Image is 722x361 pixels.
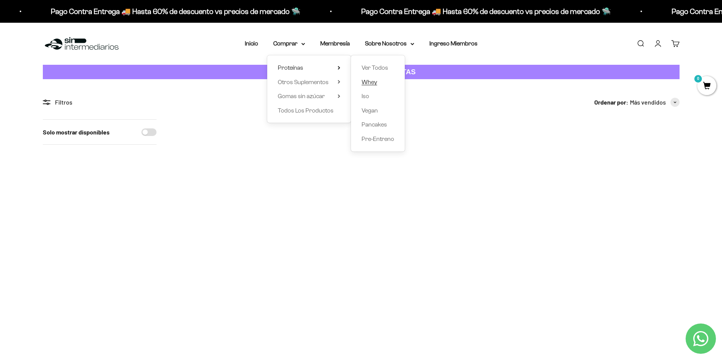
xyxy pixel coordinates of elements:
span: Vegan [362,107,378,114]
span: Iso [362,93,369,99]
a: Vegan [362,106,394,116]
span: Pancakes [362,121,387,128]
a: Ingreso Miembros [429,40,478,47]
a: 0 [697,82,716,91]
span: Whey [362,79,377,85]
p: Pago Contra Entrega 🚚 Hasta 60% de descuento vs precios de mercado 🛸 [46,5,296,17]
a: Pancakes [362,120,394,130]
span: Gomas sin azúcar [278,93,325,99]
span: Otros Suplementos [278,79,329,85]
span: Ver Todos [362,64,388,71]
button: Más vendidos [630,97,680,107]
span: Todos Los Productos [278,107,334,114]
p: Pago Contra Entrega 🚚 Hasta 60% de descuento vs precios de mercado 🛸 [357,5,606,17]
a: Whey [362,77,394,87]
summary: Gomas sin azúcar [278,91,340,101]
span: Más vendidos [630,97,666,107]
span: Ordenar por: [594,97,628,107]
div: Filtros [43,97,157,107]
a: Iso [362,91,394,101]
a: Todos Los Productos [278,106,340,116]
a: Membresía [320,40,350,47]
summary: Otros Suplementos [278,77,340,87]
label: Solo mostrar disponibles [43,127,110,137]
summary: Proteínas [278,63,340,73]
a: Pre-Entreno [362,134,394,144]
a: CUANTA PROTEÍNA NECESITAS [43,65,680,80]
span: Pre-Entreno [362,136,394,142]
a: Ver Todos [362,63,394,73]
mark: 0 [694,74,703,83]
summary: Sobre Nosotros [365,39,414,48]
a: Inicio [245,40,258,47]
summary: Comprar [273,39,305,48]
span: Proteínas [278,64,303,71]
